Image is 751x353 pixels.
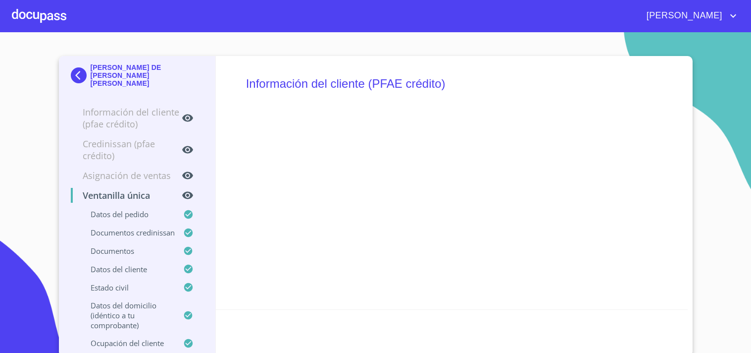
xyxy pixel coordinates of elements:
p: Documentos CrediNissan [71,228,184,237]
div: [PERSON_NAME] DE [PERSON_NAME] [PERSON_NAME] [71,63,204,91]
p: Datos del cliente [71,264,184,274]
h5: Información del cliente (PFAE crédito) [246,63,657,104]
p: Estado civil [71,283,184,293]
p: Documentos [71,246,184,256]
p: Información del cliente (PFAE crédito) [71,106,182,130]
p: Ocupación del Cliente [71,338,184,348]
p: [PERSON_NAME] DE [PERSON_NAME] [PERSON_NAME] [91,63,204,87]
p: Datos del domicilio (idéntico a tu comprobante) [71,300,184,330]
img: Docupass spot blue [71,67,91,83]
button: account of current user [639,8,739,24]
span: [PERSON_NAME] [639,8,727,24]
p: Datos del pedido [71,209,184,219]
p: Asignación de Ventas [71,170,182,181]
p: Ventanilla única [71,189,182,201]
p: Credinissan (PFAE crédito) [71,138,182,162]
